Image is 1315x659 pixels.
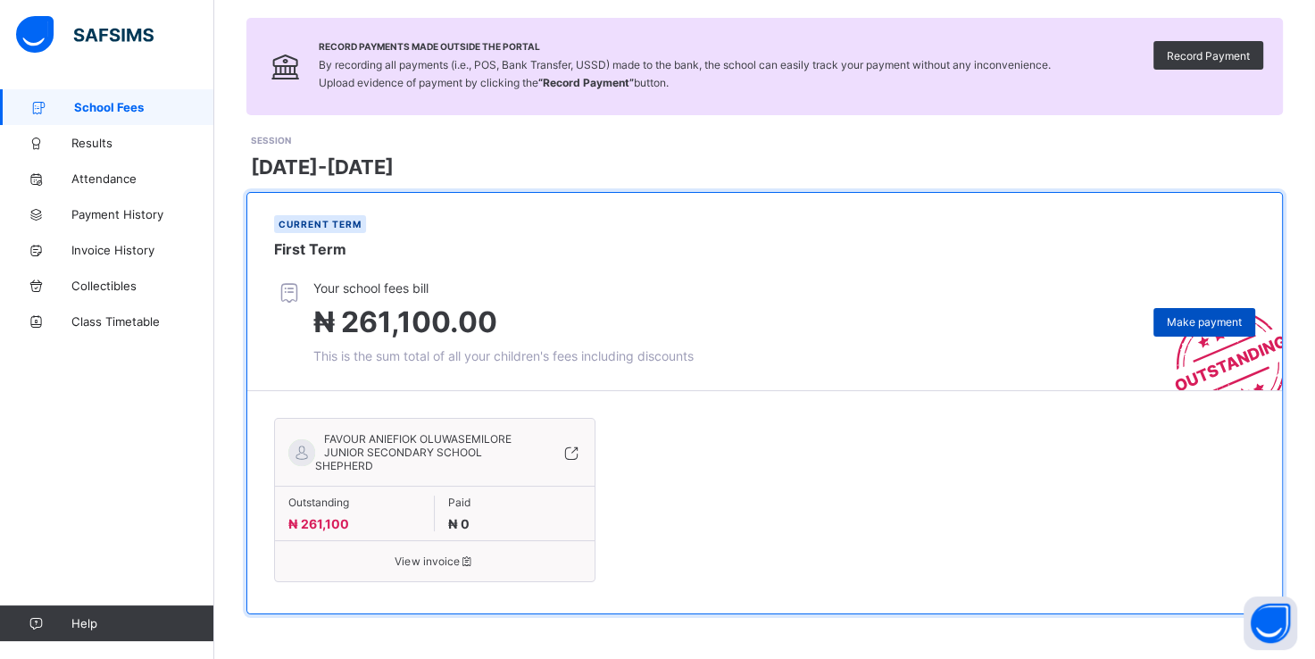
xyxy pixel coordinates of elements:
span: JUNIOR SECONDARY SCHOOL SHEPHERD [315,446,482,472]
span: Invoice History [71,243,214,257]
span: Results [71,136,214,150]
span: Make payment [1167,315,1242,329]
span: FAVOUR ANIEFIOK OLUWASEMILORE [324,432,522,446]
span: SESSION [251,135,291,146]
span: Paid [448,496,581,509]
span: Attendance [71,171,214,186]
span: Your school fees bill [313,280,694,296]
span: Record Payment [1167,49,1250,63]
img: safsims [16,16,154,54]
span: ₦ 0 [448,516,470,531]
span: This is the sum total of all your children's fees including discounts [313,348,694,363]
span: View invoice [288,555,581,568]
span: Current term [279,219,362,229]
span: Help [71,616,213,630]
span: By recording all payments (i.e., POS, Bank Transfer, USSD) made to the bank, the school can easil... [319,58,1051,89]
span: ₦ 261,100.00 [313,304,497,339]
img: outstanding-stamp.3c148f88c3ebafa6da95868fa43343a1.svg [1153,288,1282,390]
span: Payment History [71,207,214,221]
span: [DATE]-[DATE] [251,155,394,179]
span: ₦ 261,100 [288,516,349,531]
span: Outstanding [288,496,420,509]
button: Open asap [1244,596,1297,650]
span: Class Timetable [71,314,214,329]
span: First Term [274,240,346,258]
b: “Record Payment” [538,76,634,89]
span: Record Payments Made Outside the Portal [319,41,1051,52]
span: Collectibles [71,279,214,293]
span: School Fees [74,100,214,114]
